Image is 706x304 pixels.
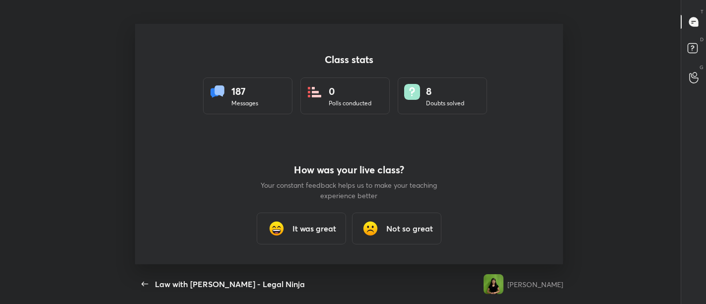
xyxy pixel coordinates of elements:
div: 187 [231,84,258,99]
div: Messages [231,99,258,108]
h3: Not so great [386,223,433,234]
div: Law with [PERSON_NAME] - Legal Ninja [155,278,305,290]
div: Polls conducted [329,99,371,108]
p: D [700,36,704,43]
img: ea43492ca9d14c5f8587a2875712d117.jpg [484,274,503,294]
img: grinning_face_with_smiling_eyes_cmp.gif [267,219,286,238]
p: Your constant feedback helps us to make your teaching experience better [260,180,438,201]
h3: It was great [292,223,336,234]
img: statsMessages.856aad98.svg [210,84,225,100]
div: [PERSON_NAME] [507,279,563,290]
p: G [700,64,704,71]
div: Doubts solved [426,99,464,108]
p: T [701,8,704,15]
h4: How was your live class? [260,164,438,176]
img: statsPoll.b571884d.svg [307,84,323,100]
h4: Class stats [203,54,495,66]
div: 8 [426,84,464,99]
img: doubts.8a449be9.svg [404,84,420,100]
img: frowning_face_cmp.gif [360,219,380,238]
div: 0 [329,84,371,99]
